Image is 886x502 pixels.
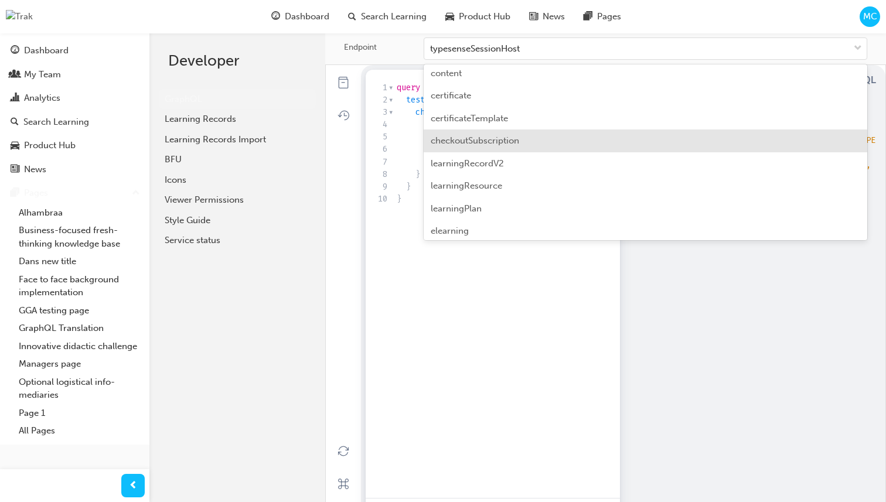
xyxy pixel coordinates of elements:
span: up-icon [132,186,140,201]
span: Pages [597,10,621,23]
a: Optional logistical info-mediaries [14,373,145,404]
div: 6 [375,143,387,155]
a: Service status [159,230,316,251]
button: MC [860,6,880,27]
a: Page 1 [14,404,145,422]
div: Viewer Permissions [165,193,310,207]
a: Managers page [14,355,145,373]
div: 1 [375,81,387,94]
a: Learning Records [159,109,316,129]
span: people-icon [11,70,19,80]
a: All Pages [14,422,145,440]
a: Product Hub [5,135,145,156]
span: learningResource [431,180,502,191]
span: car-icon [445,9,454,24]
div: Product Hub [24,139,76,152]
div: Search Learning [23,115,89,129]
div: Analytics [24,91,60,105]
button: Pages [5,182,145,204]
a: Face to face background implementation [14,271,145,302]
div: 5 [375,131,387,143]
div: Dashboard [24,44,69,57]
button: Open short keys dialog [330,471,356,497]
div: Style Guide [165,214,310,227]
a: BFU [159,149,316,170]
span: News [543,10,565,23]
a: News [5,159,145,180]
a: pages-iconPages [574,5,631,29]
span: } [415,169,420,180]
a: Viewer Permissions [159,190,316,210]
a: Style Guide [159,210,316,231]
span: } [406,181,411,192]
a: Icons [159,170,316,190]
a: My Team [5,64,145,86]
span: content [431,68,462,78]
a: GraphQL Translation [14,319,145,337]
span: pages-icon [11,188,19,199]
span: Product Hub [459,10,510,23]
span: car-icon [11,141,19,151]
span: certificateTemplate [431,113,508,124]
span: learningPlan [431,203,482,214]
a: search-iconSearch Learning [339,5,436,29]
a: car-iconProduct Hub [436,5,520,29]
span: checkoutSubscription [431,135,519,146]
a: Alhambraa [14,204,145,222]
div: Endpoint [344,42,377,53]
div: 2 [375,94,387,106]
div: Learning Records Import [165,133,310,146]
span: MC [863,10,877,23]
div: Learning Records [165,112,310,126]
span: } [397,193,401,204]
a: Innovative didactic challenge [14,337,145,356]
span: chart-icon [11,93,19,104]
div: My Team [24,68,61,81]
a: Search Learning [5,111,145,133]
span: search-icon [11,117,19,128]
h2: Developer [168,52,306,70]
a: Analytics [5,87,145,109]
span: news-icon [11,165,19,175]
div: 4 [375,118,387,131]
a: GraphQL [159,89,316,110]
img: Trak [6,10,33,23]
span: down-icon [854,41,862,56]
button: Show Documentation Explorer [330,70,356,95]
span: search-icon [348,9,356,24]
a: guage-iconDashboard [262,5,339,29]
div: 9 [375,180,387,193]
a: Business-focused fresh-thinking knowledge base [14,221,145,252]
span: prev-icon [129,479,138,493]
span: guage-icon [11,46,19,56]
a: Dans new title [14,252,145,271]
div: Icons [165,173,310,187]
div: Editor Commands [587,79,611,489]
div: 8 [375,168,387,180]
div: BFU [165,153,310,166]
span: learningRecordV2 [431,158,504,169]
div: 10 [375,193,387,205]
button: DashboardMy TeamAnalyticsSearch LearningProduct HubNews [5,37,145,182]
span: checkStripeKeys [415,107,486,118]
div: typesenseSessionHost [430,42,520,56]
a: GGA testing page [14,302,145,320]
button: Show History [330,103,356,128]
div: News [24,163,46,176]
a: Dashboard [5,40,145,62]
span: certificate [431,90,471,101]
div: 7 [375,156,387,168]
a: news-iconNews [520,5,574,29]
ul: Select active operation [361,73,375,87]
span: news-icon [529,9,538,24]
span: query [397,82,420,93]
span: Search Learning [361,10,427,23]
div: Service status [165,234,310,247]
span: Dashboard [285,10,329,23]
span: guage-icon [271,9,280,24]
a: Learning Records Import [159,129,316,150]
span: elearning [431,226,469,236]
section: Query Editor [366,70,620,498]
